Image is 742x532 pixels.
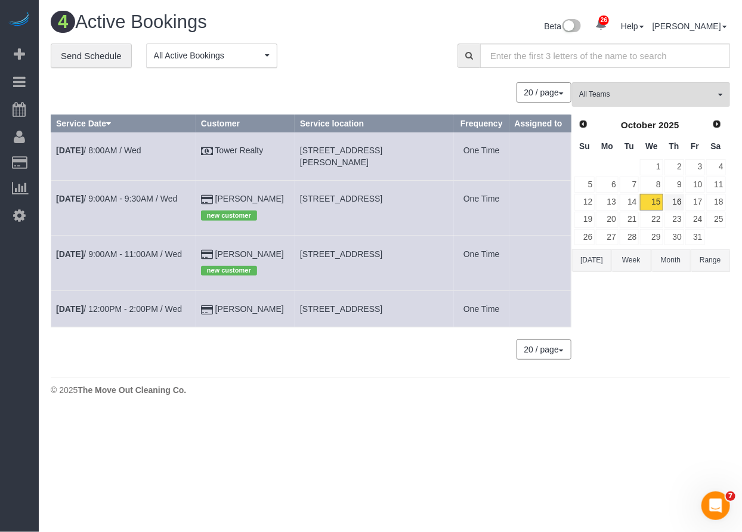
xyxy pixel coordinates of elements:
th: Customer [196,115,295,132]
td: Service location [295,236,453,290]
a: 22 [640,212,663,228]
a: 3 [685,159,705,175]
button: 20 / page [517,339,571,360]
span: 2025 [658,120,679,130]
span: new customer [201,266,257,276]
button: Week [611,249,651,271]
a: 4 [706,159,726,175]
th: Assigned to [509,115,571,132]
a: 27 [596,229,618,245]
td: Assigned to [509,291,571,327]
button: Range [691,249,730,271]
a: 28 [620,229,639,245]
div: © 2025 [51,384,730,396]
a: Tower Realty [215,146,264,155]
a: 5 [574,177,595,193]
span: October [621,120,656,130]
a: 21 [620,212,639,228]
td: Assigned to [509,132,571,181]
input: Enter the first 3 letters of the name to search [480,44,730,68]
td: Customer [196,181,295,236]
span: Monday [601,141,613,151]
a: [PERSON_NAME] [653,21,727,31]
a: Beta [545,21,582,31]
span: Saturday [711,141,721,151]
span: 4 [51,11,75,33]
a: 7 [620,177,639,193]
a: 31 [685,229,705,245]
span: All Active Bookings [154,50,262,61]
span: [STREET_ADDRESS][PERSON_NAME] [300,146,382,167]
td: Customer [196,132,295,181]
button: [DATE] [572,249,611,271]
nav: Pagination navigation [517,82,571,103]
a: [DATE]/ 9:00AM - 9:30AM / Wed [56,194,177,203]
span: [STREET_ADDRESS] [300,194,382,203]
td: Service location [295,181,453,236]
a: 29 [640,229,663,245]
a: 8 [640,177,663,193]
a: Next [709,116,725,133]
a: 20 [596,212,618,228]
a: 15 [640,194,663,210]
td: Schedule date [51,236,196,290]
b: [DATE] [56,304,84,314]
a: 23 [664,212,684,228]
span: new customer [201,211,257,220]
th: Frequency [454,115,509,132]
span: Thursday [669,141,679,151]
td: Customer [196,236,295,290]
span: Next [712,119,722,129]
h1: Active Bookings [51,12,382,32]
b: [DATE] [56,249,84,259]
a: [DATE]/ 9:00AM - 11:00AM / Wed [56,249,182,259]
td: Customer [196,291,295,327]
a: [DATE]/ 12:00PM - 2:00PM / Wed [56,304,182,314]
span: Sunday [579,141,590,151]
img: New interface [561,19,581,35]
a: 9 [664,177,684,193]
td: Schedule date [51,132,196,181]
a: 1 [640,159,663,175]
td: Frequency [454,132,509,181]
td: Schedule date [51,291,196,327]
span: All Teams [579,89,715,100]
a: 24 [685,212,705,228]
a: 30 [664,229,684,245]
a: [PERSON_NAME] [215,304,284,314]
span: Wednesday [645,141,658,151]
button: All Teams [572,82,730,107]
a: [PERSON_NAME] [215,249,284,259]
a: 26 [589,12,613,38]
td: Assigned to [509,236,571,290]
i: Credit Card Payment [201,196,213,204]
a: 16 [664,194,684,210]
span: [STREET_ADDRESS] [300,249,382,259]
i: Credit Card Payment [201,250,213,259]
a: Send Schedule [51,44,132,69]
img: Automaid Logo [7,12,31,29]
td: Assigned to [509,181,571,236]
th: Service Date [51,115,196,132]
th: Service location [295,115,453,132]
button: All Active Bookings [146,44,277,68]
button: 20 / page [517,82,571,103]
a: 2 [664,159,684,175]
a: Help [621,21,644,31]
span: Friday [691,141,699,151]
span: Tuesday [624,141,634,151]
i: Credit Card Payment [201,306,213,314]
span: 26 [599,16,609,25]
a: 11 [706,177,726,193]
a: 12 [574,194,595,210]
a: 18 [706,194,726,210]
a: 25 [706,212,726,228]
a: 14 [620,194,639,210]
span: 7 [726,491,735,501]
td: Frequency [454,291,509,327]
a: [PERSON_NAME] [215,194,284,203]
iframe: Intercom live chat [701,491,730,520]
a: 19 [574,212,595,228]
i: Check Payment [201,147,213,156]
a: Prev [575,116,592,133]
